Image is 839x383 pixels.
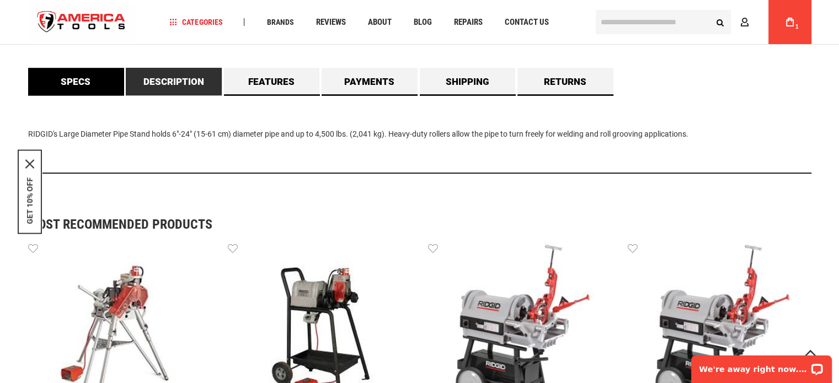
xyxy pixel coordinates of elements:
a: Brands [261,15,298,30]
a: Features [224,68,320,95]
strong: Most Recommended Products [28,218,773,231]
span: Blog [413,18,431,26]
span: Brands [266,18,293,26]
img: America Tools [28,2,135,43]
a: Shipping [420,68,516,95]
div: RIDGID's Large Diameter Pipe Stand holds 6"-24" (15-61 cm) diameter pipe and up to 4,500 lbs. (2,... [28,95,811,174]
a: About [362,15,396,30]
button: GET 10% OFF [25,177,34,224]
a: Payments [322,68,418,95]
button: Search [710,12,731,33]
a: store logo [28,2,135,43]
a: Categories [164,15,227,30]
iframe: LiveChat chat widget [684,348,839,383]
a: Description [126,68,222,95]
a: Specs [28,68,124,95]
span: Repairs [453,18,482,26]
a: Reviews [311,15,350,30]
a: Returns [517,68,613,95]
span: Reviews [316,18,345,26]
span: Categories [169,18,222,26]
span: 1 [795,24,799,30]
button: Close [25,159,34,168]
span: About [367,18,391,26]
svg: close icon [25,159,34,168]
a: Blog [408,15,436,30]
a: Contact Us [499,15,553,30]
span: Contact Us [504,18,548,26]
a: Repairs [448,15,487,30]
